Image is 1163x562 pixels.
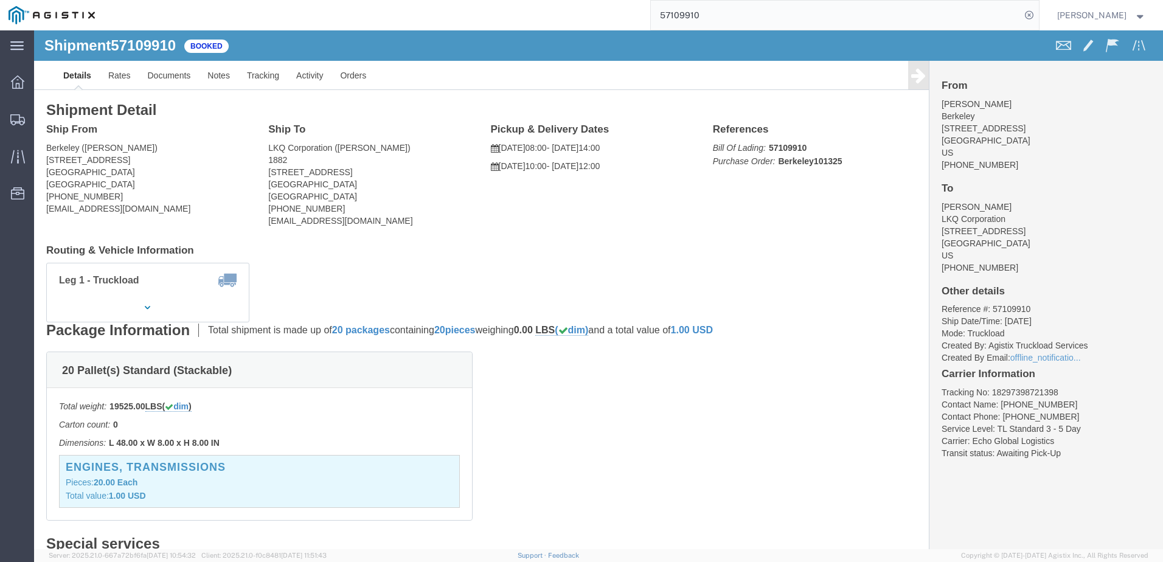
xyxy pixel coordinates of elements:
[147,552,196,559] span: [DATE] 10:54:32
[9,6,95,24] img: logo
[1057,9,1127,22] span: Nathan Seeley
[201,552,327,559] span: Client: 2025.21.0-f0c8481
[548,552,579,559] a: Feedback
[518,552,548,559] a: Support
[34,30,1163,549] iframe: FS Legacy Container
[961,550,1148,561] span: Copyright © [DATE]-[DATE] Agistix Inc., All Rights Reserved
[281,552,327,559] span: [DATE] 11:51:43
[651,1,1021,30] input: Search for shipment number, reference number
[1057,8,1147,23] button: [PERSON_NAME]
[49,552,196,559] span: Server: 2025.21.0-667a72bf6fa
